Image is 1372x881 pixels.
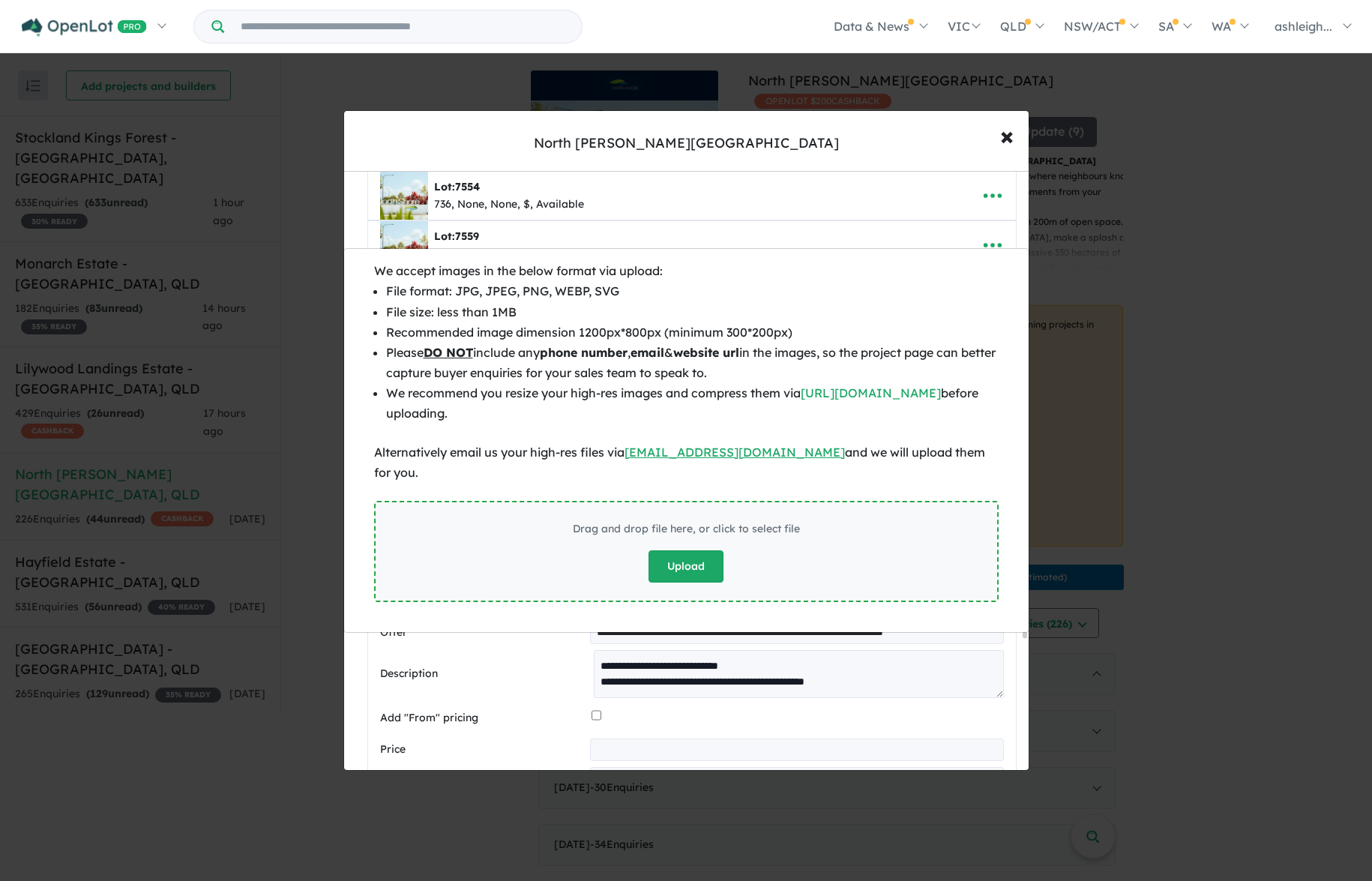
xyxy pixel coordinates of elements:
[374,442,999,483] div: Alternatively email us your high-res files via and we will upload them for you.
[631,345,664,360] b: email
[386,322,999,343] li: Recommended image dimension 1200px*800px (minimum 300*200px)
[573,520,800,538] div: Drag and drop file here, or click to select file
[374,261,999,281] div: We accept images in the below format via upload:
[386,281,999,301] li: File format: JPG, JPEG, PNG, WEBP, SVG
[386,302,999,322] li: File size: less than 1MB
[649,550,723,583] button: Upload
[227,10,579,43] input: Try estate name, suburb, builder or developer
[386,343,999,383] li: Please include any , & in the images, so the project page can better capture buyer enquiries for ...
[1275,19,1332,34] span: ashleigh...
[386,383,999,424] li: We recommend you resize your high-res images and compress them via before uploading.
[540,345,628,360] b: phone number
[625,445,845,460] a: [EMAIL_ADDRESS][DOMAIN_NAME]
[673,345,739,360] b: website url
[801,385,941,400] a: [URL][DOMAIN_NAME]
[424,345,473,360] u: DO NOT
[22,18,147,37] img: Openlot PRO Logo White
